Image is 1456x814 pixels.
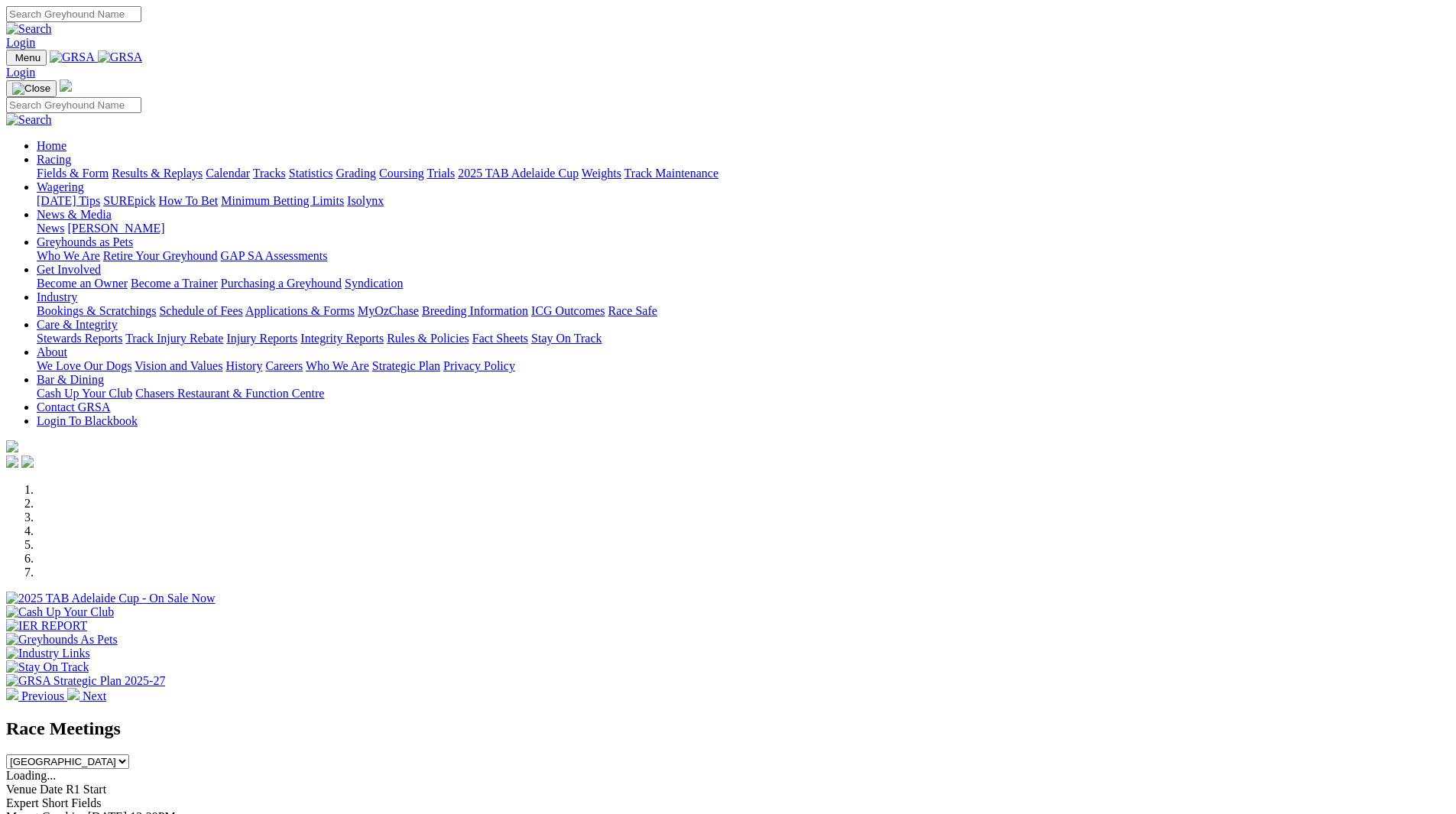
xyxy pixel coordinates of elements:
span: R1 Start [66,783,106,796]
a: Contact GRSA [37,401,110,413]
a: Vision and Values [135,359,222,372]
img: GRSA [98,50,143,64]
img: Cash Up Your Club [6,605,114,619]
span: Loading... [6,769,56,782]
a: Fact Sheets [472,332,528,345]
a: Purchasing a Greyhound [221,277,342,290]
span: Fields [71,796,101,809]
a: Schedule of Fees [159,304,242,317]
a: GAP SA Assessments [221,249,328,262]
a: Statistics [289,167,333,180]
div: Care & Integrity [37,332,1450,345]
img: chevron-right-pager-white.svg [67,688,79,700]
img: logo-grsa-white.png [60,79,72,92]
a: Fields & Form [37,167,109,180]
a: Racing [37,153,71,166]
img: GRSA [50,50,95,64]
div: About [37,359,1450,373]
span: Venue [6,783,37,796]
span: Date [40,783,63,796]
a: We Love Our Dogs [37,359,131,372]
a: Become a Trainer [131,277,218,290]
a: ICG Outcomes [531,304,605,317]
a: Get Involved [37,263,101,276]
span: Next [83,689,106,702]
a: [PERSON_NAME] [67,222,164,235]
img: 2025 TAB Adelaide Cup - On Sale Now [6,592,216,605]
a: Previous [6,689,67,702]
a: How To Bet [159,194,219,207]
img: Close [12,83,50,95]
a: Cash Up Your Club [37,387,132,400]
a: Next [67,689,106,702]
a: [DATE] Tips [37,194,100,207]
a: Chasers Restaurant & Function Centre [135,387,324,400]
img: facebook.svg [6,456,18,468]
a: Tracks [253,167,286,180]
a: Isolynx [347,194,384,207]
div: Get Involved [37,277,1450,290]
a: SUREpick [103,194,155,207]
a: Greyhounds as Pets [37,235,133,248]
img: Stay On Track [6,660,89,674]
span: Menu [15,52,41,63]
a: Who We Are [306,359,369,372]
a: Rules & Policies [387,332,469,345]
input: Search [6,97,141,113]
img: logo-grsa-white.png [6,440,18,452]
a: History [225,359,262,372]
a: Strategic Plan [372,359,440,372]
a: Login [6,36,35,49]
a: Integrity Reports [300,332,384,345]
a: Syndication [345,277,403,290]
div: Greyhounds as Pets [37,249,1450,263]
img: Search [6,113,52,127]
a: About [37,345,67,358]
a: Login To Blackbook [37,414,138,427]
a: 2025 TAB Adelaide Cup [458,167,579,180]
a: News & Media [37,208,112,221]
a: Become an Owner [37,277,128,290]
a: Careers [265,359,303,372]
a: Login [6,66,35,79]
img: Industry Links [6,647,90,660]
a: Retire Your Greyhound [103,249,218,262]
a: Trials [426,167,455,180]
a: News [37,222,64,235]
img: Greyhounds As Pets [6,633,118,647]
button: Toggle navigation [6,50,47,66]
a: Weights [582,167,621,180]
img: twitter.svg [21,456,34,468]
a: Stay On Track [531,332,602,345]
button: Toggle navigation [6,80,57,97]
a: Home [37,139,66,152]
img: Search [6,22,52,36]
a: Stewards Reports [37,332,122,345]
div: Bar & Dining [37,387,1450,401]
a: Results & Replays [112,167,203,180]
span: Expert [6,796,39,809]
input: Search [6,6,141,22]
span: Short [42,796,69,809]
img: chevron-left-pager-white.svg [6,688,18,700]
div: Racing [37,167,1450,180]
a: MyOzChase [358,304,419,317]
div: Wagering [37,194,1450,208]
a: Breeding Information [422,304,528,317]
a: Coursing [379,167,424,180]
h2: Race Meetings [6,718,1450,739]
a: Care & Integrity [37,318,118,331]
a: Privacy Policy [443,359,515,372]
a: Bar & Dining [37,373,104,386]
a: Who We Are [37,249,100,262]
div: Industry [37,304,1450,318]
a: Track Injury Rebate [125,332,223,345]
a: Calendar [206,167,250,180]
a: Grading [336,167,376,180]
a: Injury Reports [226,332,297,345]
div: News & Media [37,222,1450,235]
a: Wagering [37,180,84,193]
a: Bookings & Scratchings [37,304,156,317]
a: Minimum Betting Limits [221,194,344,207]
a: Track Maintenance [624,167,718,180]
